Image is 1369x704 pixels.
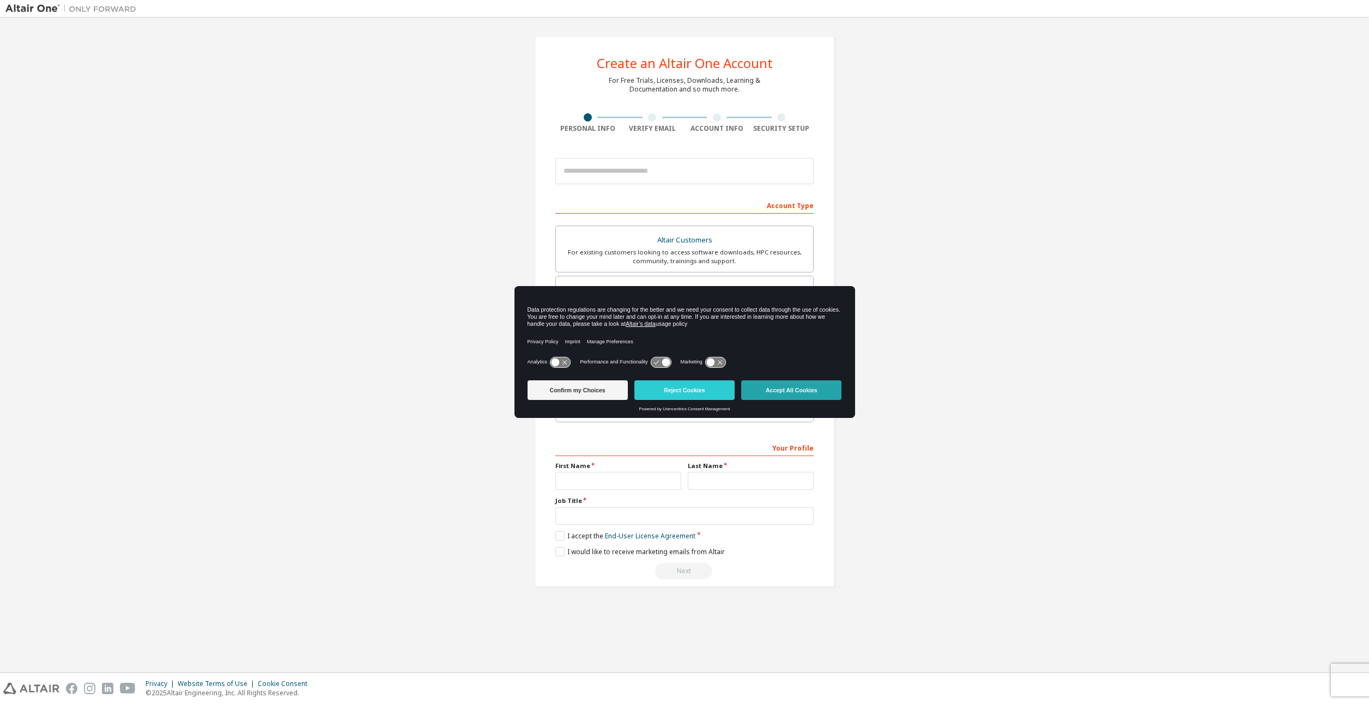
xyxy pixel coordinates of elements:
label: Job Title [555,496,814,505]
div: Account Type [555,196,814,214]
label: Last Name [688,462,814,470]
div: Privacy [146,679,178,688]
label: I accept the [555,531,695,541]
img: linkedin.svg [102,683,113,694]
label: First Name [555,462,681,470]
div: Security Setup [749,124,814,133]
div: Account Info [684,124,749,133]
div: Students [562,283,807,298]
div: Altair Customers [562,233,807,248]
img: facebook.svg [66,683,77,694]
div: For existing customers looking to access software downloads, HPC resources, community, trainings ... [562,248,807,265]
p: © 2025 Altair Engineering, Inc. All Rights Reserved. [146,688,314,697]
div: Website Terms of Use [178,679,258,688]
img: Altair One [5,3,142,14]
div: Your Profile [555,439,814,456]
div: Verify Email [620,124,685,133]
img: altair_logo.svg [3,683,59,694]
div: For Free Trials, Licenses, Downloads, Learning & Documentation and so much more. [609,76,760,94]
div: Create an Altair One Account [597,57,773,70]
div: Personal Info [555,124,620,133]
div: Cookie Consent [258,679,314,688]
label: I would like to receive marketing emails from Altair [555,547,725,556]
a: End-User License Agreement [605,531,695,541]
img: youtube.svg [120,683,136,694]
img: instagram.svg [84,683,95,694]
div: Read and acccept EULA to continue [555,563,814,579]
